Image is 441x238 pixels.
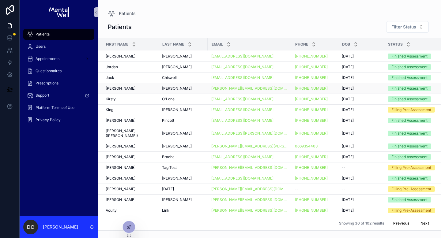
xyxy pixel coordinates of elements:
[295,187,334,192] a: --
[211,54,288,59] a: [EMAIL_ADDRESS][DOMAIN_NAME]
[342,208,354,213] span: [DATE]
[106,107,113,112] span: King
[391,154,428,160] div: Finished Assessment
[106,97,116,102] span: Kirsty
[416,218,433,228] button: Next
[388,186,439,192] a: Filling Pre-Assessment
[295,75,334,80] a: [PHONE_NUMBER]
[162,176,204,181] a: [PERSON_NAME]
[162,107,204,112] a: [PERSON_NAME]
[295,118,328,123] a: [PHONE_NUMBER]
[211,165,288,170] a: [PERSON_NAME][EMAIL_ADDRESS][DOMAIN_NAME]
[211,197,288,202] a: [PERSON_NAME][EMAIL_ADDRESS][DOMAIN_NAME]
[36,69,62,73] span: Questionnaires
[162,54,192,59] span: [PERSON_NAME]
[23,65,94,76] a: Questionnaires
[342,131,354,136] span: [DATE]
[162,107,192,112] span: [PERSON_NAME]
[295,54,334,59] a: [PHONE_NUMBER]
[295,176,328,181] a: [PHONE_NUMBER]
[295,176,334,181] a: [PHONE_NUMBER]
[162,118,204,123] a: Pincott
[339,221,384,226] span: Showing 30 of 102 results
[106,97,155,102] a: Kirsty
[106,165,135,170] span: [PERSON_NAME]
[211,65,288,69] a: [EMAIL_ADDRESS][DOMAIN_NAME]
[391,24,416,30] span: Filter Status
[295,144,334,149] a: 0669354403
[391,176,428,181] div: Finished Assessment
[106,118,135,123] span: [PERSON_NAME]
[295,165,328,170] a: [PHONE_NUMBER]
[342,86,380,91] a: [DATE]
[106,54,155,59] a: [PERSON_NAME]
[49,7,69,17] img: App logo
[295,118,334,123] a: [PHONE_NUMBER]
[388,107,439,113] a: Filling Pre-Assessment
[36,93,49,98] span: Support
[23,53,94,64] a: Appointments
[119,10,136,17] span: Patients
[212,42,223,47] span: Email
[106,208,117,213] span: Acuity
[106,208,155,213] a: Acuity
[43,224,78,230] p: [PERSON_NAME]
[391,197,428,203] div: Finished Assessment
[388,154,439,160] a: Finished Assessment
[342,86,354,91] span: [DATE]
[295,86,328,91] a: [PHONE_NUMBER]
[106,154,155,159] a: [PERSON_NAME]
[36,56,59,61] span: Appointments
[162,144,204,149] a: [PERSON_NAME]
[211,208,288,213] a: [PERSON_NAME][EMAIL_ADDRESS][DOMAIN_NAME]
[342,75,380,80] a: [DATE]
[162,54,204,59] a: [PERSON_NAME]
[106,154,135,159] span: [PERSON_NAME]
[36,105,74,110] span: Platform Terms of Use
[162,176,192,181] span: [PERSON_NAME]
[106,118,155,123] a: [PERSON_NAME]
[23,90,94,101] a: Support
[162,97,204,102] a: O'Lone
[211,97,288,102] a: [EMAIL_ADDRESS][DOMAIN_NAME]
[295,165,334,170] a: [PHONE_NUMBER]
[211,54,273,59] a: [EMAIL_ADDRESS][DOMAIN_NAME]
[342,131,380,136] a: [DATE]
[211,144,288,149] a: [PERSON_NAME][EMAIL_ADDRESS][PERSON_NAME][DOMAIN_NAME]
[388,131,439,136] a: Finished Assessment
[108,10,136,17] a: Patients
[162,187,204,192] a: [DATE]
[106,42,128,47] span: First Name
[295,42,308,47] span: Phone
[388,118,439,123] a: Finished Assessment
[342,176,354,181] span: [DATE]
[391,107,431,113] div: Filling Pre-Assessment
[295,97,334,102] a: [PHONE_NUMBER]
[342,118,380,123] a: [DATE]
[162,97,175,102] span: O'Lone
[342,197,354,202] span: [DATE]
[23,78,94,89] a: Prescriptions
[295,65,334,69] a: [PHONE_NUMBER]
[388,75,439,80] a: Finished Assessment
[211,187,288,192] a: [PERSON_NAME][EMAIL_ADDRESS][DOMAIN_NAME]
[162,144,192,149] span: [PERSON_NAME]
[162,65,192,69] span: [PERSON_NAME]
[342,42,350,47] span: DOB
[295,197,328,202] a: [PHONE_NUMBER]
[391,86,428,91] div: Finished Assessment
[391,186,431,192] div: Filling Pre-Assessment
[211,118,273,123] a: [EMAIL_ADDRESS][DOMAIN_NAME]
[342,65,380,69] a: [DATE]
[389,218,413,228] button: Previous
[295,97,328,102] a: [PHONE_NUMBER]
[391,54,428,59] div: Finished Assessment
[388,54,439,59] a: Finished Assessment
[388,143,439,149] a: Finished Assessment
[391,75,428,80] div: Finished Assessment
[106,107,155,112] a: King
[106,187,135,192] span: [PERSON_NAME]
[211,131,288,136] a: [EMAIL_ADDRESS][PERSON_NAME][DOMAIN_NAME]
[388,96,439,102] a: Finished Assessment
